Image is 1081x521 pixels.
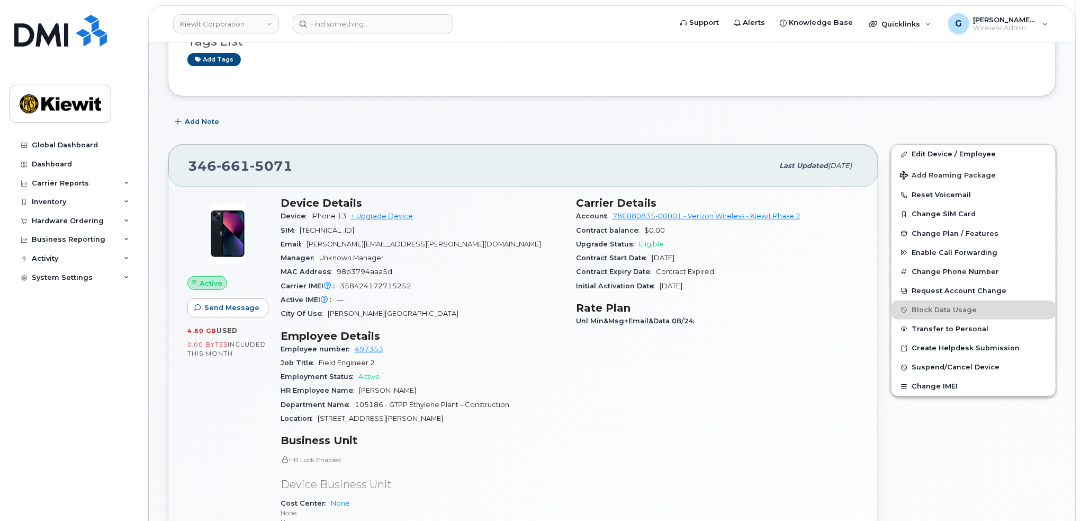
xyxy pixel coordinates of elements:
span: Add Note [185,117,219,127]
span: Active IMEI [281,296,337,304]
button: Change Phone Number [891,262,1056,281]
span: MAC Address [281,268,337,276]
span: Unknown Manager [319,254,384,262]
input: Find something... [293,14,453,33]
button: Block Data Usage [891,301,1056,320]
button: Reset Voicemail [891,186,1056,205]
span: [PERSON_NAME][EMAIL_ADDRESS][PERSON_NAME][DOMAIN_NAME] [307,240,541,248]
span: Eligible [639,240,664,248]
a: None [331,499,350,507]
span: 98b3794aaa5d [337,268,392,276]
a: Edit Device / Employee [891,145,1056,164]
span: 4.60 GB [187,327,217,334]
span: Email [281,240,307,248]
span: Active [358,373,380,381]
span: 0.00 Bytes [187,341,228,348]
span: Active [200,278,222,288]
div: Quicklinks [861,13,939,34]
span: [STREET_ADDRESS][PERSON_NAME] [318,414,443,422]
span: 5071 [250,158,293,174]
span: Support [689,17,719,28]
h3: Business Unit [281,434,563,447]
a: Knowledge Base [772,12,860,33]
button: Add Roaming Package [891,164,1056,186]
span: [TECHNICAL_ID] [300,226,354,234]
span: Employee number [281,345,355,353]
span: Department Name [281,401,355,409]
h3: Tags List [187,35,1037,48]
span: Manager [281,254,319,262]
span: 105186 - GTPP Ethylene Plant – Construction [355,401,509,409]
span: 346 [188,158,293,174]
p: None [281,508,563,517]
span: Carrier IMEI [281,282,340,290]
span: Cost Center [281,499,331,507]
span: Account [576,212,612,220]
span: 358424172715252 [340,282,411,290]
button: Add Note [168,112,228,131]
a: Support [673,12,726,33]
button: Change Plan / Features [891,224,1056,243]
button: Suspend/Cancel Device [891,358,1056,377]
span: Suspend/Cancel Device [912,364,999,372]
button: Change IMEI [891,377,1056,396]
span: [PERSON_NAME][GEOGRAPHIC_DATA] [328,310,458,317]
span: [PERSON_NAME] [359,386,416,394]
span: iPhone 13 [311,212,347,220]
button: Enable Call Forwarding [891,243,1056,262]
span: City Of Use [281,310,328,317]
span: Upgrade Status [576,240,639,248]
span: [DATE] [828,162,852,170]
div: Gabrielle.Chicoine [941,13,1056,34]
a: + Upgrade Device [351,212,413,220]
span: Enable Call Forwarding [912,249,997,257]
span: Change Plan / Features [912,229,998,237]
span: Quicklinks [881,20,920,28]
span: G [955,17,962,30]
span: Initial Activation Date [576,282,660,290]
h3: Rate Plan [576,302,859,314]
span: Contract balance [576,226,644,234]
a: Add tags [187,53,241,66]
span: Contract Expired [656,268,714,276]
a: Kiewit Corporation [173,14,279,33]
a: Create Helpdesk Submission [891,339,1056,358]
h3: Device Details [281,197,563,209]
span: Alerts [743,17,765,28]
span: used [217,326,238,334]
span: Send Message [204,303,259,313]
p: Device Business Unit [281,477,563,492]
span: Last updated [779,162,828,170]
span: Location [281,414,318,422]
span: [DATE] [660,282,682,290]
a: 497353 [355,345,383,353]
span: Wireless Admin [974,24,1037,32]
h3: Carrier Details [576,197,859,209]
span: Knowledge Base [789,17,853,28]
button: Transfer to Personal [891,320,1056,339]
span: HR Employee Name [281,386,359,394]
span: [DATE] [652,254,674,262]
iframe: Messenger Launcher [1035,475,1073,513]
h3: Employee Details [281,330,563,342]
p: HR Lock Enabled [281,455,563,464]
span: Employment Status [281,373,358,381]
span: SIM [281,226,300,234]
span: — [337,296,344,304]
span: Contract Start Date [576,254,652,262]
button: Send Message [187,298,268,317]
span: Device [281,212,311,220]
button: Change SIM Card [891,205,1056,224]
span: [PERSON_NAME].[PERSON_NAME] [974,15,1037,24]
span: Field Engineer 2 [319,359,375,367]
button: Request Account Change [891,281,1056,301]
span: 661 [217,158,250,174]
span: Job Title [281,359,319,367]
img: image20231002-3703462-1ig824h.jpeg [196,202,259,266]
span: $0.00 [644,226,665,234]
span: Add Roaming Package [900,171,996,181]
a: Alerts [726,12,772,33]
span: Unl Min&Msg+Email&Data 08/24 [576,317,699,325]
span: Contract Expiry Date [576,268,656,276]
a: 786080835-00001 - Verizon Wireless - Kiewit Phase 2 [612,212,800,220]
